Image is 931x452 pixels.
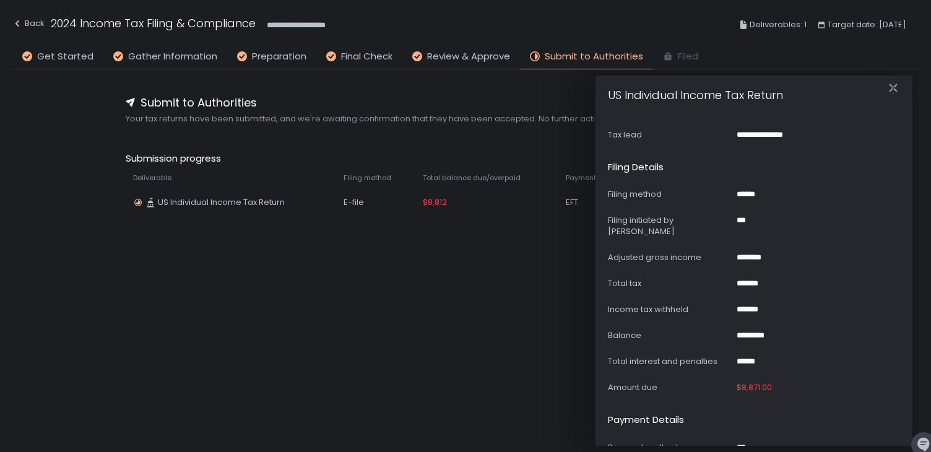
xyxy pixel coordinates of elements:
span: Filing method [344,173,391,183]
h2: Filing details [608,160,664,175]
div: E-file [344,197,408,208]
span: Submit to Authorities [545,50,643,64]
div: Tax lead [608,129,732,141]
span: Your tax returns have been submitted, and we're awaiting confirmation that they have been accepte... [126,113,805,124]
span: Final Check [341,50,392,64]
span: Filed [678,50,698,64]
span: Submit to Authorities [141,94,257,111]
span: Submission progress [126,152,805,166]
span: $8,871.00 [737,382,772,393]
span: Total balance due/overpaid [423,173,521,183]
div: Adjusted gross income [608,252,732,263]
div: Back [12,16,45,31]
span: Review & Approve [427,50,510,64]
span: Gather Information [128,50,217,64]
span: Target date: [DATE] [828,17,906,32]
div: Total tax [608,278,732,289]
h2: Payment details [608,413,684,427]
div: Filing method [608,189,732,200]
h1: US Individual Income Tax Return [608,72,783,103]
div: Balance [608,330,732,341]
div: Income tax withheld [608,304,732,315]
div: Amount due [608,382,732,393]
span: $8,812 [423,197,447,208]
span: Preparation [252,50,306,64]
span: EFT [566,197,578,208]
span: US Individual Income Tax Return [158,197,285,208]
span: Deliverables: 1 [750,17,807,32]
span: Deliverable [133,173,171,183]
span: Get Started [37,50,93,64]
h1: 2024 Income Tax Filing & Compliance [51,15,256,32]
div: Filing initiated by [PERSON_NAME] [608,215,732,237]
div: Total interest and penalties [608,356,732,367]
button: Back [12,15,45,35]
span: Payment method [566,173,625,183]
